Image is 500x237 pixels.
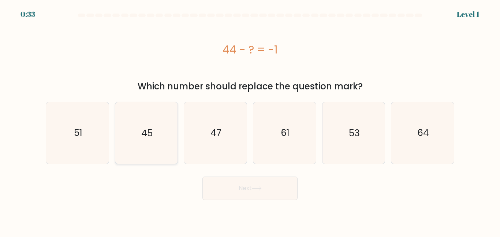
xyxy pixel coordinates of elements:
text: 45 [141,126,153,139]
text: 47 [210,126,221,139]
div: Level 1 [457,9,480,20]
button: Next [202,177,298,200]
div: Which number should replace the question mark? [50,80,450,93]
text: 53 [349,126,359,139]
text: 64 [417,126,429,139]
div: 44 - ? = -1 [46,41,454,58]
text: 51 [74,126,82,139]
text: 61 [281,126,290,139]
div: 0:33 [20,9,35,20]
